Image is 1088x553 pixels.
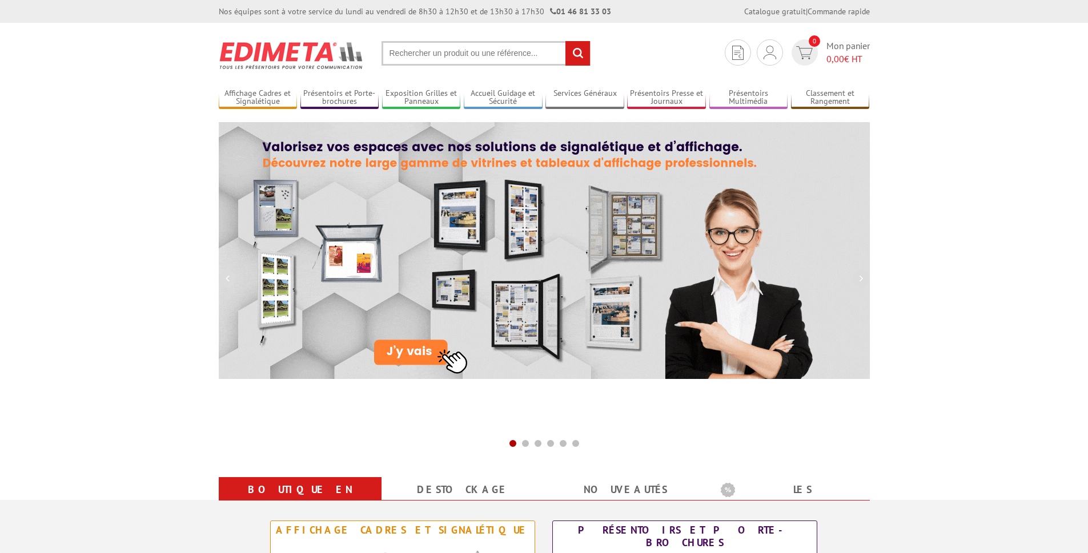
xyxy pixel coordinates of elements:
[219,88,298,107] a: Affichage Cadres et Signalétique
[721,479,864,502] b: Les promotions
[395,479,531,500] a: Destockage
[382,88,461,107] a: Exposition Grilles et Panneaux
[232,479,368,520] a: Boutique en ligne
[791,88,870,107] a: Classement et Rangement
[789,39,870,66] a: devis rapide 0 Mon panier 0,00€ HT
[464,88,543,107] a: Accueil Guidage et Sécurité
[274,524,532,536] div: Affichage Cadres et Signalétique
[721,479,856,520] a: Les promotions
[219,6,611,17] div: Nos équipes sont à votre service du lundi au vendredi de 8h30 à 12h30 et de 13h30 à 17h30
[709,88,788,107] a: Présentoirs Multimédia
[808,6,870,17] a: Commande rapide
[300,88,379,107] a: Présentoirs et Porte-brochures
[558,479,693,500] a: nouveautés
[826,53,870,66] span: € HT
[732,46,744,60] img: devis rapide
[219,34,364,76] img: Présentoir, panneau, stand - Edimeta - PLV, affichage, mobilier bureau, entreprise
[550,6,611,17] strong: 01 46 81 33 03
[545,88,624,107] a: Services Généraux
[744,6,870,17] div: |
[809,35,820,47] span: 0
[796,46,813,59] img: devis rapide
[565,41,590,66] input: rechercher
[764,46,776,59] img: devis rapide
[627,88,706,107] a: Présentoirs Presse et Journaux
[826,39,870,66] span: Mon panier
[744,6,806,17] a: Catalogue gratuit
[826,53,844,64] span: 0,00
[556,524,814,549] div: Présentoirs et Porte-brochures
[382,41,591,66] input: Rechercher un produit ou une référence...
